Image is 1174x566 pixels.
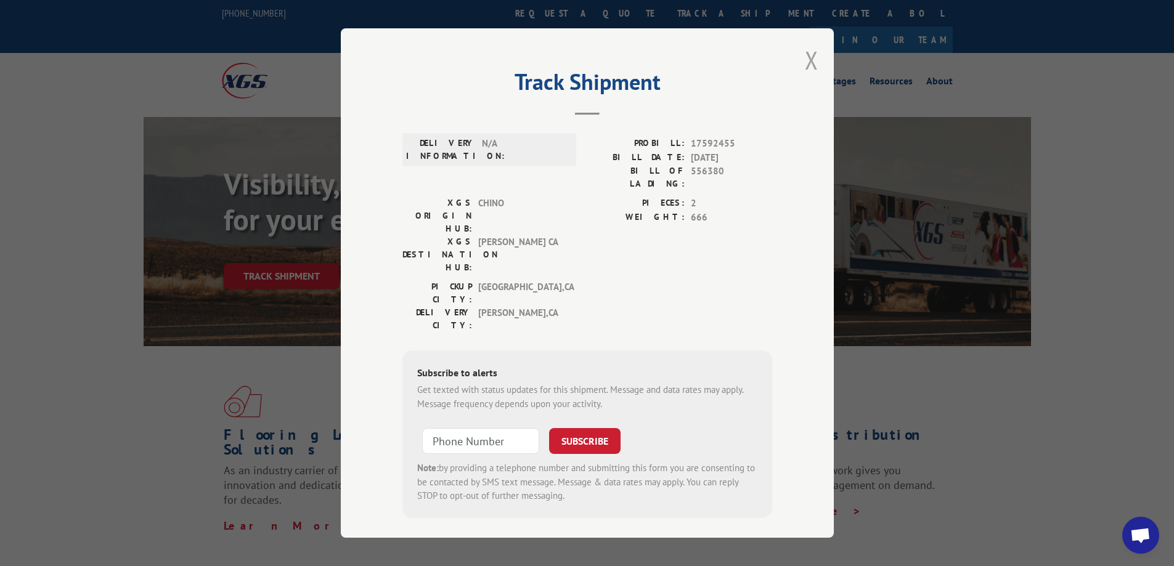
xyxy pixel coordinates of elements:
span: 556380 [691,164,772,190]
label: XGS ORIGIN HUB: [402,196,472,235]
label: BILL OF LADING: [587,164,685,190]
label: PIECES: [587,196,685,211]
strong: Note: [417,462,439,474]
a: Open chat [1122,517,1159,554]
label: PICKUP CITY: [402,280,472,306]
h2: Track Shipment [402,73,772,97]
span: 666 [691,211,772,225]
span: N/A [482,137,565,163]
label: PROBILL: [587,137,685,151]
label: XGS DESTINATION HUB: [402,235,472,274]
span: [GEOGRAPHIC_DATA] , CA [478,280,561,306]
span: [PERSON_NAME] , CA [478,306,561,332]
div: Subscribe to alerts [417,365,757,383]
label: BILL DATE: [587,151,685,165]
span: 17592455 [691,137,772,151]
span: CHINO [478,196,561,235]
label: DELIVERY INFORMATION: [406,137,476,163]
span: [PERSON_NAME] CA [478,235,561,274]
span: [DATE] [691,151,772,165]
label: WEIGHT: [587,211,685,225]
button: SUBSCRIBE [549,428,621,454]
div: Get texted with status updates for this shipment. Message and data rates may apply. Message frequ... [417,383,757,411]
span: 2 [691,196,772,211]
div: by providing a telephone number and submitting this form you are consenting to be contacted by SM... [417,461,757,503]
label: DELIVERY CITY: [402,306,472,332]
input: Phone Number [422,428,539,454]
button: Close modal [805,44,818,76]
